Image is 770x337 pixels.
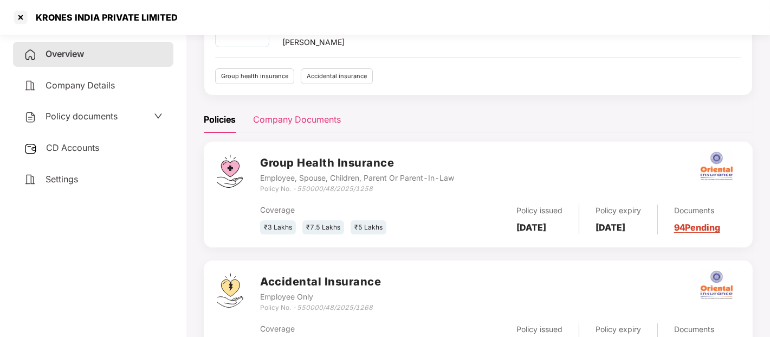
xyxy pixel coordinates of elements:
img: svg+xml;base64,PHN2ZyB4bWxucz0iaHR0cDovL3d3dy53My5vcmcvMjAwMC9zdmciIHdpZHRoPSIyNCIgaGVpZ2h0PSIyNC... [24,173,37,186]
span: Company Details [46,80,115,91]
div: Coverage [260,204,420,216]
div: ₹3 Lakhs [260,220,296,235]
img: svg+xml;base64,PHN2ZyB4bWxucz0iaHR0cDovL3d3dy53My5vcmcvMjAwMC9zdmciIHdpZHRoPSIyNCIgaGVpZ2h0PSIyNC... [24,79,37,92]
div: Employee, Spouse, Children, Parent Or Parent-In-Law [260,172,454,184]
img: svg+xml;base64,PHN2ZyB3aWR0aD0iMjUiIGhlaWdodD0iMjQiIHZpZXdCb3g9IjAgMCAyNSAyNCIgZmlsbD0ibm9uZSIgeG... [24,142,37,155]
img: oi.png [697,266,735,304]
div: Accidental insurance [301,68,373,84]
div: Company Documents [253,113,341,126]
div: Policy issued [516,323,562,335]
div: Policy No. - [260,184,454,194]
span: CD Accounts [46,142,99,153]
b: [DATE] [596,222,625,233]
span: Overview [46,48,84,59]
div: [PERSON_NAME] [282,36,345,48]
div: Group health insurance [215,68,294,84]
img: svg+xml;base64,PHN2ZyB4bWxucz0iaHR0cDovL3d3dy53My5vcmcvMjAwMC9zdmciIHdpZHRoPSI0Ny43MTQiIGhlaWdodD... [217,155,243,188]
div: Policy expiry [596,323,641,335]
div: ₹7.5 Lakhs [302,220,344,235]
div: Policies [204,113,236,126]
div: KRONES INDIA PRIVATE LIMITED [29,12,178,23]
i: 550000/48/2025/1268 [297,303,373,311]
img: svg+xml;base64,PHN2ZyB4bWxucz0iaHR0cDovL3d3dy53My5vcmcvMjAwMC9zdmciIHdpZHRoPSIyNCIgaGVpZ2h0PSIyNC... [24,111,37,124]
div: Documents [674,323,720,335]
div: Coverage [260,323,420,335]
h3: Group Health Insurance [260,155,454,171]
div: ₹5 Lakhs [351,220,386,235]
div: Policy issued [516,205,562,217]
a: 94 Pending [674,222,720,233]
b: [DATE] [516,222,546,233]
div: Documents [674,205,720,217]
span: Policy documents [46,111,118,122]
span: Settings [46,174,78,185]
div: Employee Only [260,291,381,303]
img: svg+xml;base64,PHN2ZyB4bWxucz0iaHR0cDovL3d3dy53My5vcmcvMjAwMC9zdmciIHdpZHRoPSI0OS4zMjEiIGhlaWdodD... [217,274,243,308]
img: svg+xml;base64,PHN2ZyB4bWxucz0iaHR0cDovL3d3dy53My5vcmcvMjAwMC9zdmciIHdpZHRoPSIyNCIgaGVpZ2h0PSIyNC... [24,48,37,61]
div: Policy No. - [260,303,381,313]
img: oi.png [697,147,735,185]
h3: Accidental Insurance [260,274,381,290]
div: Policy expiry [596,205,641,217]
span: down [154,112,163,120]
i: 550000/48/2025/1258 [297,185,373,193]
